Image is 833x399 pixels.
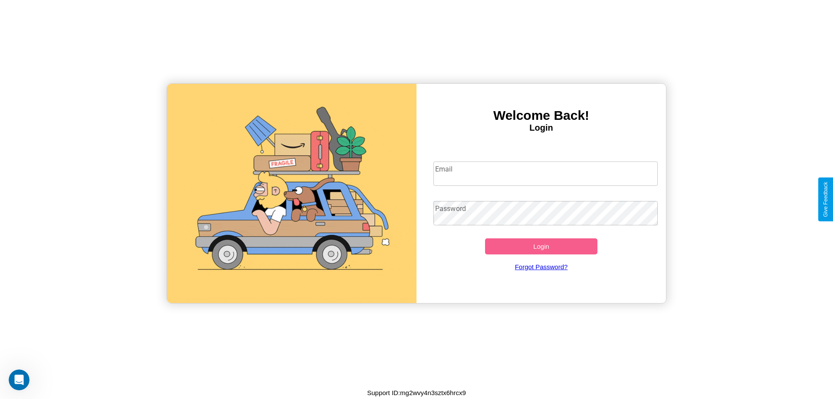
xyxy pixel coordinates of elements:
[485,238,597,254] button: Login
[416,108,666,123] h3: Welcome Back!
[167,84,416,303] img: gif
[9,369,30,390] iframe: Intercom live chat
[367,387,466,399] p: Support ID: mg2wvy4n3sztx6hrcx9
[416,123,666,133] h4: Login
[429,254,654,279] a: Forgot Password?
[823,182,829,217] div: Give Feedback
